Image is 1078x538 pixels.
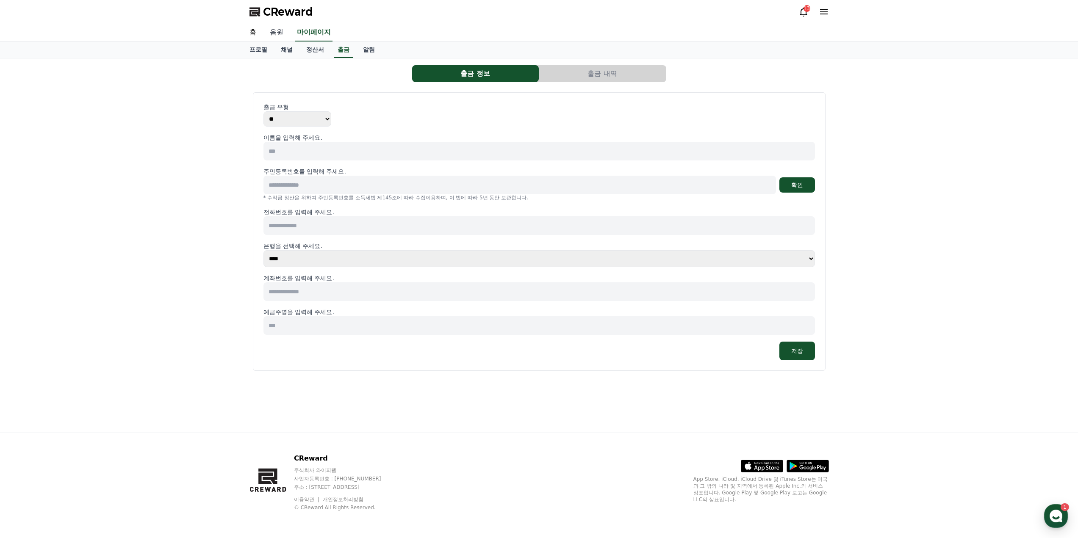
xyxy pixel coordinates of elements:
a: 출금 [334,42,353,58]
span: 대화 [78,281,88,288]
button: 출금 내역 [539,65,666,82]
button: 저장 [779,342,815,360]
a: 개인정보처리방침 [323,497,363,502]
a: 알림 [356,42,382,58]
a: 프로필 [243,42,274,58]
p: 주민등록번호를 입력해 주세요. [263,167,346,176]
div: 13 [804,5,810,12]
a: 음원 [263,24,290,41]
p: * 수익금 정산을 위하여 주민등록번호를 소득세법 제145조에 따라 수집이용하며, 이 법에 따라 5년 동안 보관합니다. [263,194,815,201]
p: 예금주명을 입력해 주세요. [263,308,815,316]
p: 은행을 선택해 주세요. [263,242,815,250]
p: 출금 유형 [263,103,815,111]
a: 13 [798,7,809,17]
a: 1대화 [56,268,109,290]
span: 설정 [131,281,141,288]
a: 이용약관 [294,497,321,502]
p: CReward [294,453,397,464]
a: 홈 [3,268,56,290]
span: 1 [86,268,89,275]
p: 사업자등록번호 : [PHONE_NUMBER] [294,475,397,482]
button: 확인 [779,177,815,193]
span: CReward [263,5,313,19]
p: App Store, iCloud, iCloud Drive 및 iTunes Store는 미국과 그 밖의 나라 및 지역에서 등록된 Apple Inc.의 서비스 상표입니다. Goo... [693,476,829,503]
a: CReward [249,5,313,19]
a: 마이페이지 [295,24,333,41]
p: 주식회사 와이피랩 [294,467,397,474]
p: 계좌번호를 입력해 주세요. [263,274,815,282]
button: 출금 정보 [412,65,539,82]
p: 전화번호를 입력해 주세요. [263,208,815,216]
a: 홈 [243,24,263,41]
a: 정산서 [299,42,331,58]
p: 주소 : [STREET_ADDRESS] [294,484,397,491]
a: 설정 [109,268,163,290]
span: 홈 [27,281,32,288]
p: 이름을 입력해 주세요. [263,133,815,142]
a: 채널 [274,42,299,58]
p: © CReward All Rights Reserved. [294,504,397,511]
